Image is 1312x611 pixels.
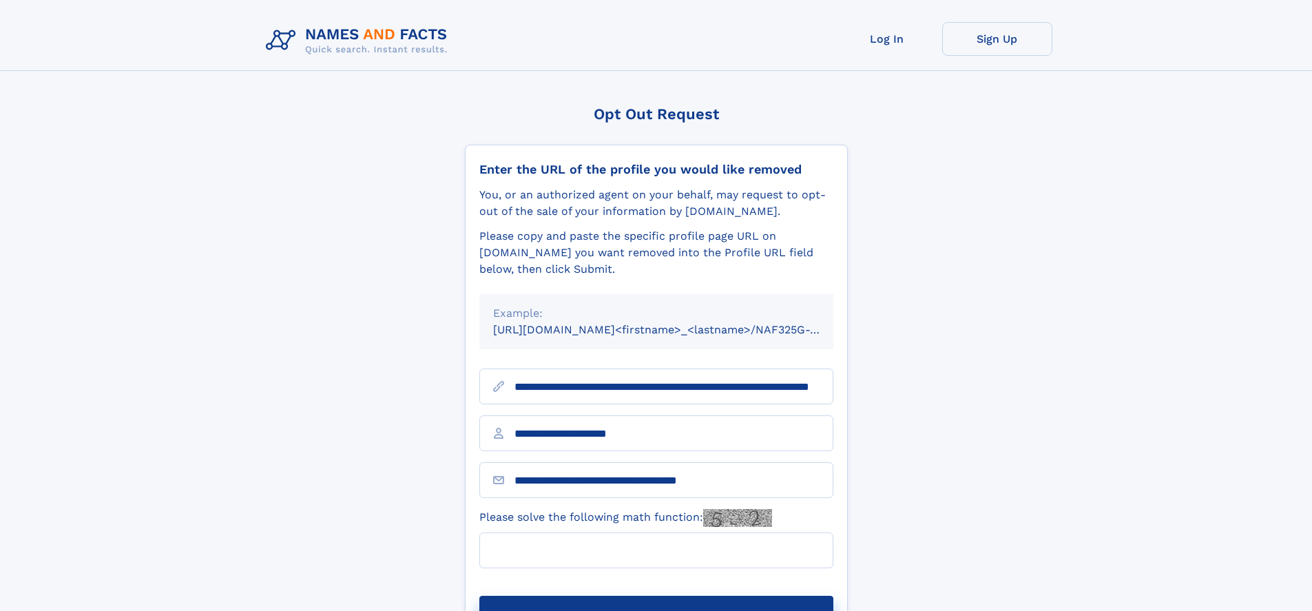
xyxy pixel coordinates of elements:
div: You, or an authorized agent on your behalf, may request to opt-out of the sale of your informatio... [479,187,833,220]
div: Example: [493,305,820,322]
small: [URL][DOMAIN_NAME]<firstname>_<lastname>/NAF325G-xxxxxxxx [493,323,860,336]
div: Please copy and paste the specific profile page URL on [DOMAIN_NAME] you want removed into the Pr... [479,228,833,278]
div: Opt Out Request [465,105,848,123]
a: Sign Up [942,22,1052,56]
label: Please solve the following math function: [479,509,772,527]
img: Logo Names and Facts [260,22,459,59]
a: Log In [832,22,942,56]
div: Enter the URL of the profile you would like removed [479,162,833,177]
